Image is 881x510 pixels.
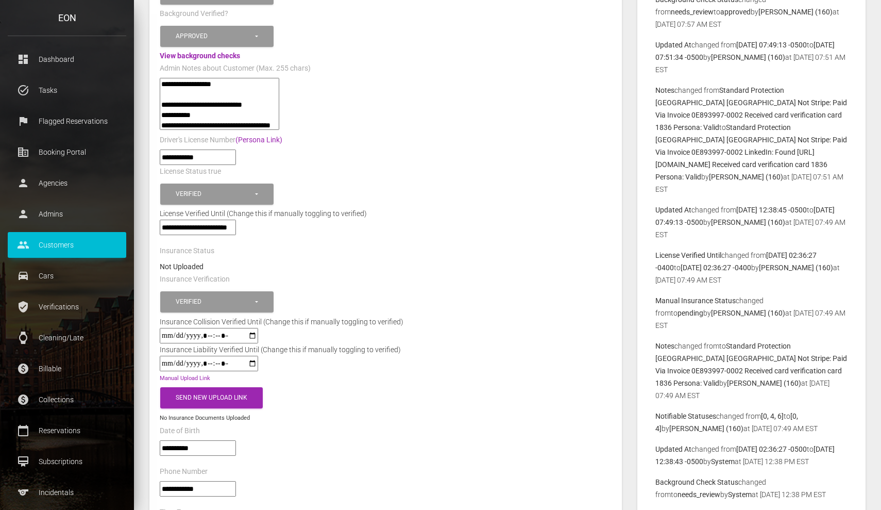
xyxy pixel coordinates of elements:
[736,445,807,453] b: [DATE] 02:36:27 -0500
[160,9,228,19] label: Background Verified?
[8,294,126,320] a: verified_user Verifications
[711,53,785,61] b: [PERSON_NAME] (160)
[152,207,619,220] div: License Verified Until (Change this if manually toggling to verified)
[160,184,274,205] button: Verified
[8,77,126,103] a: task_alt Tasks
[655,123,847,181] b: Standard Protection [GEOGRAPHIC_DATA] [GEOGRAPHIC_DATA] Not Stripe: Paid Via Invoice 0E893997-000...
[711,309,785,317] b: [PERSON_NAME] (160)
[160,274,230,285] label: Insurance Verification
[152,316,411,328] div: Insurance Collision Verified Until (Change this if manually toggling to verified)
[8,418,126,443] a: calendar_today Reservations
[15,485,118,500] p: Incidentals
[728,490,752,499] b: System
[655,86,674,94] b: Notes
[655,445,691,453] b: Updated At
[160,246,214,256] label: Insurance Status
[655,478,738,486] b: Background Check Status
[655,340,848,402] p: changed from to by at [DATE] 07:49 AM EST
[15,83,118,98] p: Tasks
[8,170,126,196] a: person Agencies
[160,291,274,312] button: Verified
[655,41,691,49] b: Updated At
[671,8,714,16] b: needs_review
[759,264,833,272] b: [PERSON_NAME] (160)
[736,206,807,214] b: [DATE] 12:38:45 -0500
[15,454,118,469] p: Subscriptions
[15,52,118,67] p: Dashboard
[669,424,743,433] b: [PERSON_NAME] (160)
[8,263,126,289] a: drive_eta Cars
[235,136,282,144] a: (Persona Link)
[160,26,274,47] button: Approved
[655,294,848,332] p: changed from to by at [DATE] 07:49 AM EST
[655,297,736,305] b: Manual Insurance Status
[160,52,240,60] a: View background checks
[160,426,200,436] label: Date of Birth
[681,264,751,272] b: [DATE] 02:36:27 -0400
[720,8,751,16] b: approved
[655,86,847,131] b: Standard Protection [GEOGRAPHIC_DATA] [GEOGRAPHIC_DATA] Not Stripe: Paid Via Invoice 0E893997-000...
[655,342,674,350] b: Notes
[655,476,848,501] p: changed from to by at [DATE] 12:38 PM EST
[176,32,253,41] div: Approved
[160,387,263,408] button: Send New Upload Link
[8,139,126,165] a: corporate_fare Booking Portal
[176,190,253,199] div: Verified
[758,8,833,16] b: [PERSON_NAME] (160)
[15,268,118,284] p: Cars
[160,262,204,271] strong: Not Uploaded
[160,375,210,382] a: Manual Upload Link
[655,251,721,259] b: License Verified Until
[15,330,118,346] p: Cleaning/Late
[160,467,208,477] label: Phone Number
[15,237,118,253] p: Customers
[15,423,118,438] p: Reservations
[8,232,126,258] a: people Customers
[677,309,703,317] b: pending
[8,108,126,134] a: flag Flagged Reservations
[15,144,118,160] p: Booking Portal
[15,206,118,222] p: Admins
[8,201,126,227] a: person Admins
[176,298,253,306] div: Verified
[655,412,716,420] b: Notifiable Statuses
[160,63,311,74] label: Admin Notes about Customer (Max. 255 chars)
[655,410,848,435] p: changed from to by at [DATE] 07:49 AM EST
[8,387,126,413] a: paid Collections
[677,490,720,499] b: needs_review
[761,412,784,420] b: [0, 4, 6]
[15,175,118,191] p: Agencies
[152,343,409,356] div: Insurance Liability Verified Until (Change this if manually toggling to verified)
[727,379,801,387] b: [PERSON_NAME] (160)
[709,173,783,181] b: [PERSON_NAME] (160)
[655,443,848,468] p: changed from to by at [DATE] 12:38 PM EST
[711,218,785,226] b: [PERSON_NAME] (160)
[8,356,126,382] a: paid Billable
[655,206,691,214] b: Updated At
[655,249,848,286] p: changed from to by at [DATE] 07:49 AM EST
[15,113,118,129] p: Flagged Reservations
[160,415,250,421] small: No Insurance Documents Uploaded
[15,299,118,315] p: Verifications
[8,449,126,474] a: card_membership Subscriptions
[736,41,807,49] b: [DATE] 07:49:13 -0500
[8,46,126,72] a: dashboard Dashboard
[655,204,848,241] p: changed from to by at [DATE] 07:49 AM EST
[655,342,847,387] b: Standard Protection [GEOGRAPHIC_DATA] [GEOGRAPHIC_DATA] Not Stripe: Paid Via Invoice 0E893997-000...
[15,392,118,407] p: Collections
[160,135,282,145] label: Driver's License Number
[160,167,221,177] label: License Status true
[711,457,735,466] b: System
[15,361,118,376] p: Billable
[8,325,126,351] a: watch Cleaning/Late
[655,84,848,195] p: changed from to by at [DATE] 07:51 AM EST
[655,39,848,76] p: changed from to by at [DATE] 07:51 AM EST
[8,480,126,505] a: sports Incidentals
